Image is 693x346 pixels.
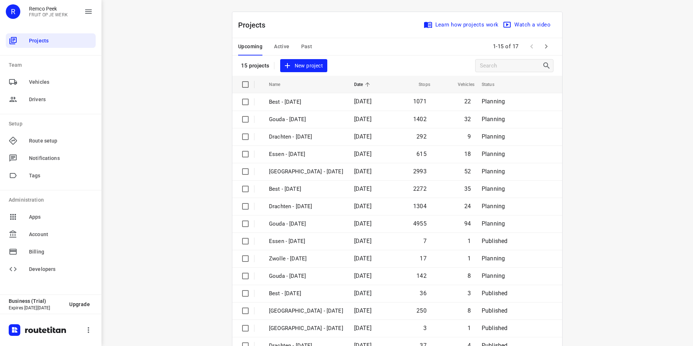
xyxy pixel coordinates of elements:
span: 22 [464,98,471,105]
div: Billing [6,244,96,259]
span: 142 [416,272,427,279]
span: 52 [464,168,471,175]
span: 7 [423,238,427,244]
span: Published [482,238,508,244]
span: Route setup [29,137,93,145]
span: Published [482,325,508,331]
p: Expires [DATE][DATE] [9,305,63,310]
span: Notifications [29,155,93,162]
p: Remco Peek [29,6,68,12]
p: FRUIT OP JE WERK [29,12,68,17]
span: [DATE] [354,290,372,297]
span: Stops [409,80,430,89]
p: Gouda - Tuesday [269,115,343,124]
p: Drachten - Tuesday [269,133,343,141]
span: 1 [468,255,471,262]
p: Zwolle - Friday [269,255,343,263]
span: Planning [482,133,505,140]
div: Apps [6,210,96,224]
span: Previous Page [524,39,539,54]
span: 2272 [413,185,427,192]
input: Search projects [480,60,542,71]
span: Upgrade [69,301,90,307]
span: Planning [482,185,505,192]
span: Planning [482,220,505,227]
span: Name [269,80,290,89]
span: 2993 [413,168,427,175]
span: Active [274,42,289,51]
div: Drivers [6,92,96,107]
div: R [6,4,20,19]
span: 8 [468,307,471,314]
p: Best - Friday [269,289,343,298]
div: Projects [6,33,96,48]
span: Tags [29,172,93,180]
span: 8 [468,272,471,279]
span: Projects [29,37,93,45]
span: 250 [416,307,427,314]
span: 615 [416,151,427,157]
span: 1402 [413,116,427,123]
span: [DATE] [354,151,372,157]
span: Planning [482,272,505,279]
span: Next Page [539,39,553,54]
span: 35 [464,185,471,192]
span: [DATE] [354,133,372,140]
span: Billing [29,248,93,256]
span: 292 [416,133,427,140]
span: 1 [468,238,471,244]
span: 24 [464,203,471,210]
div: Route setup [6,133,96,148]
p: Best - Wednesday [269,98,343,106]
div: Notifications [6,151,96,165]
p: Business (Trial) [9,298,63,304]
span: [DATE] [354,168,372,175]
div: Tags [6,168,96,183]
div: Search [542,61,553,70]
p: Zwolle - Thursday [269,307,343,315]
span: [DATE] [354,116,372,123]
p: Projects [238,20,271,30]
span: Published [482,290,508,297]
span: Past [301,42,312,51]
p: Antwerpen - Thursday [269,324,343,333]
span: New project [285,61,323,70]
span: Drivers [29,96,93,103]
div: Vehicles [6,75,96,89]
span: 17 [420,255,426,262]
button: New project [280,59,327,73]
p: Gouda - Friday [269,272,343,280]
span: 1 [468,325,471,331]
p: Team [9,61,96,69]
span: [DATE] [354,307,372,314]
span: 9 [468,133,471,140]
span: 1304 [413,203,427,210]
button: Upgrade [63,298,96,311]
span: Status [482,80,504,89]
span: Planning [482,255,505,262]
span: [DATE] [354,185,372,192]
p: Setup [9,120,96,128]
span: [DATE] [354,325,372,331]
span: Planning [482,116,505,123]
span: Vehicles [29,78,93,86]
span: Planning [482,168,505,175]
div: Account [6,227,96,242]
span: Vehicles [448,80,474,89]
span: Apps [29,213,93,221]
span: Account [29,231,93,238]
p: Drachten - Monday [269,202,343,211]
span: [DATE] [354,220,372,227]
span: 3 [423,325,427,331]
span: 94 [464,220,471,227]
p: 15 projects [241,62,270,69]
span: [DATE] [354,255,372,262]
p: Essen - Monday [269,150,343,158]
span: Planning [482,203,505,210]
span: 3 [468,290,471,297]
span: 18 [464,151,471,157]
p: Administration [9,196,96,204]
span: 32 [464,116,471,123]
p: Gouda - Monday [269,220,343,228]
span: Planning [482,151,505,157]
